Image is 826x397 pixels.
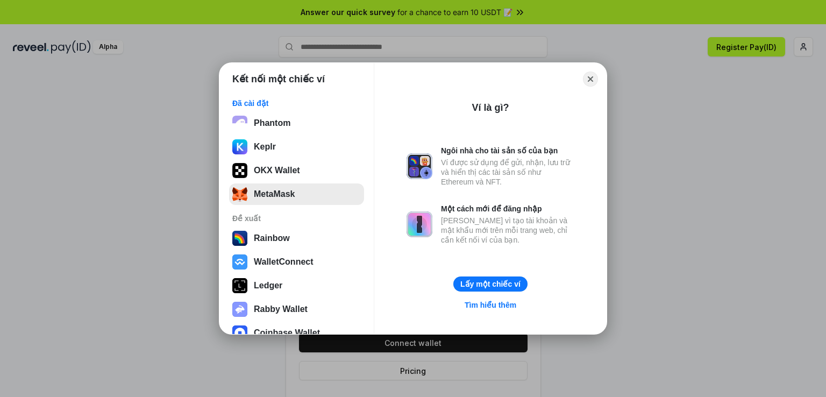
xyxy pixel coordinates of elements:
[254,233,290,243] div: Rainbow
[254,189,295,199] div: MetaMask
[229,183,364,205] button: MetaMask
[232,139,247,154] img: ByMCUfJCc2WaAAAAAElFTkSuQmCC
[229,160,364,181] button: OKX Wallet
[441,204,574,214] div: Một cách mới để đăng nhập
[254,166,300,175] div: OKX Wallet
[232,302,247,317] img: svg+xml,%3Csvg%20xmlns%3D%22http%3A%2F%2Fwww.w3.org%2F2000%2Fsvg%22%20fill%3D%22none%22%20viewBox...
[232,254,247,270] img: svg+xml,%3Csvg%20width%3D%2228%22%20height%3D%2228%22%20viewBox%3D%220%200%2028%2028%22%20fill%3D...
[254,257,314,267] div: WalletConnect
[229,112,364,134] button: Phantom
[232,73,325,86] h1: Kết nối một chiếc ví
[232,98,361,108] div: Đã cài đặt
[441,146,574,155] div: Ngôi nhà cho tài sản số của bạn
[472,101,509,114] div: Ví là gì?
[441,158,574,187] div: Ví được sử dụng để gửi, nhận, lưu trữ và hiển thị các tài sản số như Ethereum và NFT.
[583,72,598,87] button: Close
[232,231,247,246] img: svg+xml,%3Csvg%20width%3D%22120%22%20height%3D%22120%22%20viewBox%3D%220%200%20120%20120%22%20fil...
[460,279,521,289] div: Lấy một chiếc ví
[232,214,361,223] div: Đề xuất
[254,281,282,290] div: Ledger
[254,142,276,152] div: Keplr
[229,322,364,344] button: Coinbase Wallet
[232,163,247,178] img: 5VZ71FV6L7PA3gg3tXrdQ+DgLhC+75Wq3no69P3MC0NFQpx2lL04Ql9gHK1bRDjsSBIvScBnDTk1WrlGIZBorIDEYJj+rhdgn...
[229,136,364,158] button: Keplr
[407,211,432,237] img: svg+xml,%3Csvg%20xmlns%3D%22http%3A%2F%2Fwww.w3.org%2F2000%2Fsvg%22%20fill%3D%22none%22%20viewBox...
[232,187,247,202] img: svg+xml;base64,PHN2ZyB3aWR0aD0iMzUiIGhlaWdodD0iMzQiIHZpZXdCb3g9IjAgMCAzNSAzNCIgZmlsbD0ibm9uZSIgeG...
[453,277,528,292] button: Lấy một chiếc ví
[254,304,308,314] div: Rabby Wallet
[229,275,364,296] button: Ledger
[441,216,574,245] div: [PERSON_NAME] vì tạo tài khoản và mật khẩu mới trên mỗi trang web, chỉ cần kết nối ví của bạn.
[407,153,432,179] img: svg+xml,%3Csvg%20xmlns%3D%22http%3A%2F%2Fwww.w3.org%2F2000%2Fsvg%22%20fill%3D%22none%22%20viewBox...
[229,228,364,249] button: Rainbow
[254,118,290,128] div: Phantom
[232,278,247,293] img: svg+xml,%3Csvg%20xmlns%3D%22http%3A%2F%2Fwww.w3.org%2F2000%2Fsvg%22%20width%3D%2228%22%20height%3...
[232,116,247,131] img: epq2vO3P5aLWl15yRS7Q49p1fHTx2Sgh99jU3kfXv7cnPATIVQHAx5oQs66JWv3SWEjHOsb3kKgmE5WNBxBId7C8gm8wEgOvz...
[458,298,523,312] a: Tìm hiểu thêm
[229,299,364,320] button: Rabby Wallet
[229,251,364,273] button: WalletConnect
[254,328,320,338] div: Coinbase Wallet
[232,325,247,341] img: svg+xml,%3Csvg%20width%3D%2228%22%20height%3D%2228%22%20viewBox%3D%220%200%2028%2028%22%20fill%3D...
[465,300,516,310] div: Tìm hiểu thêm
